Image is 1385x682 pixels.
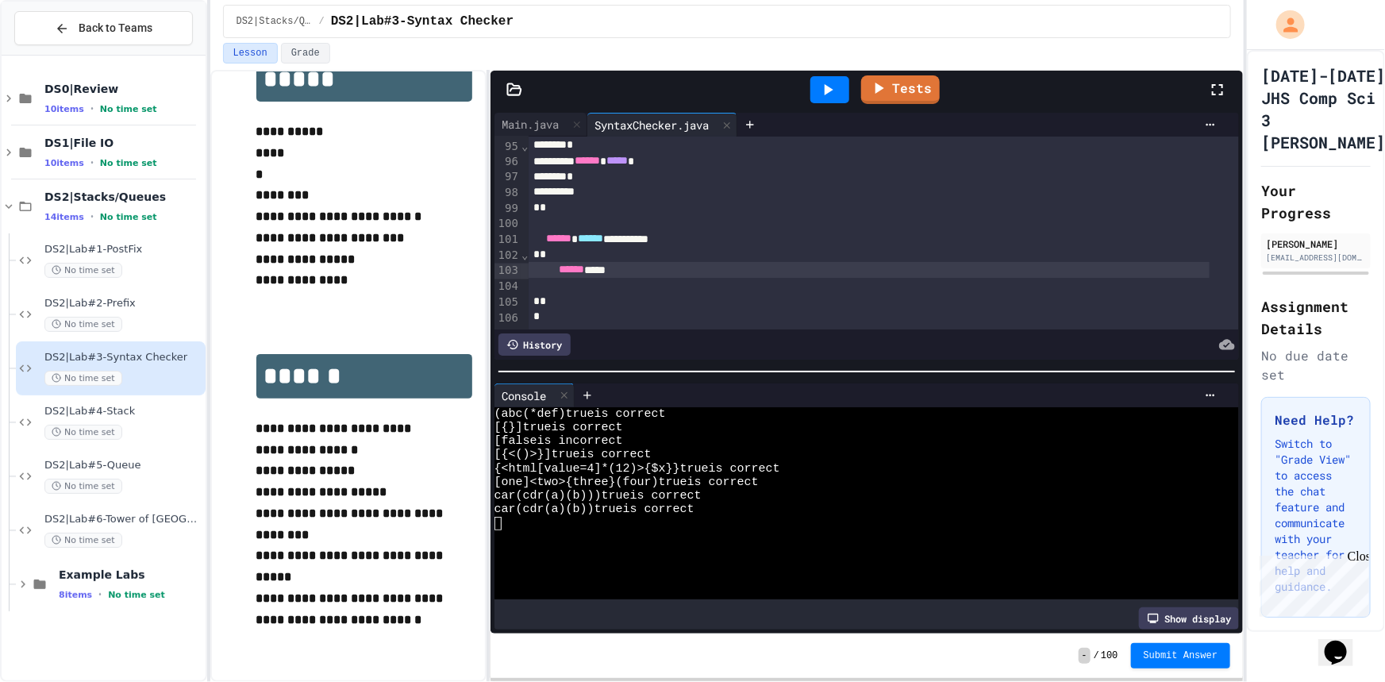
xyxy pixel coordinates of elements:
[44,533,122,548] span: No time set
[44,317,122,332] span: No time set
[319,15,325,28] span: /
[494,170,521,186] div: 97
[44,351,202,364] span: DS2|Lab#3-Syntax Checker
[494,311,521,327] div: 106
[1275,410,1357,430] h3: Need Help?
[1261,295,1371,340] h2: Assignment Details
[1261,346,1371,384] div: No due date set
[494,503,694,516] span: car(cdr(a)(b))trueis correct
[494,217,521,233] div: 100
[861,75,940,104] a: Tests
[1260,6,1309,43] div: My Account
[79,20,152,37] span: Back to Teams
[494,113,587,137] div: Main.java
[59,568,202,582] span: Example Labs
[587,117,718,133] div: SyntaxChecker.java
[44,136,202,150] span: DS1|File IO
[521,140,529,152] span: Fold line
[1253,549,1369,617] iframe: chat widget
[90,156,94,169] span: •
[44,371,122,386] span: No time set
[44,212,84,222] span: 14 items
[44,82,202,96] span: DS0|Review
[44,243,202,256] span: DS2|Lab#1-PostFix
[494,421,623,434] span: [{}]trueis correct
[494,202,521,218] div: 99
[494,387,555,404] div: Console
[494,116,567,133] div: Main.java
[494,139,521,155] div: 95
[494,264,521,279] div: 103
[494,154,521,170] div: 96
[494,279,521,295] div: 104
[494,295,521,311] div: 105
[494,383,575,407] div: Console
[494,186,521,202] div: 98
[100,158,157,168] span: No time set
[1318,618,1369,666] iframe: chat widget
[223,43,278,64] button: Lesson
[1144,649,1218,662] span: Submit Answer
[44,459,202,472] span: DS2|Lab#5-Queue
[498,333,571,356] div: History
[44,190,202,204] span: DS2|Stacks/Queues
[90,210,94,223] span: •
[14,11,193,45] button: Back to Teams
[98,588,102,601] span: •
[59,590,92,600] span: 8 items
[1079,648,1091,664] span: -
[1139,607,1239,630] div: Show display
[44,513,202,526] span: DS2|Lab#6-Tower of [GEOGRAPHIC_DATA](Extra Credit)
[44,405,202,418] span: DS2|Lab#4-Stack
[494,233,521,249] div: 101
[494,489,702,503] span: car(cdr(a)(b)))trueis correct
[1261,179,1371,224] h2: Your Progress
[494,476,759,489] span: [one]<two>{three}(four)trueis correct
[44,263,122,278] span: No time set
[494,434,623,448] span: [falseis incorrect
[237,15,313,28] span: DS2|Stacks/Queues
[1101,649,1118,662] span: 100
[6,6,110,101] div: Chat with us now!Close
[1094,649,1099,662] span: /
[44,479,122,494] span: No time set
[1266,252,1366,264] div: [EMAIL_ADDRESS][DOMAIN_NAME]
[281,43,330,64] button: Grade
[90,102,94,115] span: •
[494,407,666,421] span: (abc(*def)trueis correct
[44,425,122,440] span: No time set
[521,249,529,262] span: Fold line
[587,113,737,137] div: SyntaxChecker.java
[100,212,157,222] span: No time set
[108,590,165,600] span: No time set
[331,12,514,31] span: DS2|Lab#3-Syntax Checker
[494,448,652,461] span: [{<()>}]trueis correct
[1261,64,1385,153] h1: [DATE]-[DATE] JHS Comp Sci 3 [PERSON_NAME]
[494,249,521,264] div: 102
[1275,436,1357,595] p: Switch to "Grade View" to access the chat feature and communicate with your teacher for help and ...
[44,104,84,114] span: 10 items
[1266,237,1366,251] div: [PERSON_NAME]
[100,104,157,114] span: No time set
[1131,643,1231,669] button: Submit Answer
[44,297,202,310] span: DS2|Lab#2-Prefix
[44,158,84,168] span: 10 items
[494,462,780,476] span: {<html[value=4]*(12)>{$x}}trueis correct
